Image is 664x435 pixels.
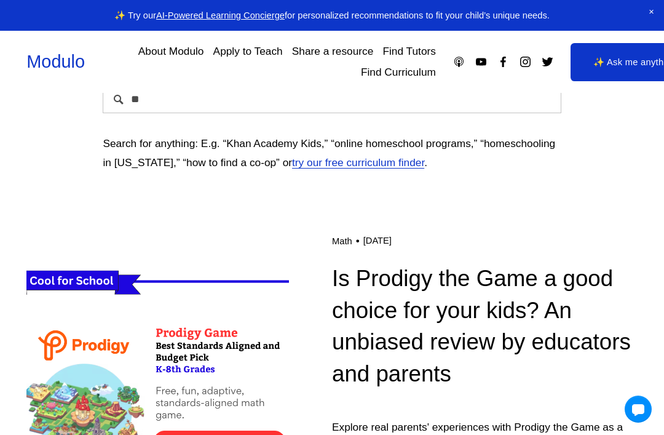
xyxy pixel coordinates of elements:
p: Search for anything: E.g. “Khan Academy Kids,” “online homeschool programs,” “homeschooling in [U... [103,134,561,172]
a: Facebook [497,55,510,68]
a: Modulo [26,52,85,71]
a: Is Prodigy the Game a good choice for your kids? An unbiased review by educators and parents [332,266,631,386]
a: Find Curriculum [361,62,436,84]
a: try our free curriculum finder [292,156,424,169]
a: About Modulo [138,41,204,62]
a: Find Tutors [382,41,435,62]
a: Math [332,236,352,246]
a: AI-Powered Learning Concierge [156,10,285,20]
a: Instagram [519,55,532,68]
input: Search [103,86,561,113]
time: [DATE] [363,236,392,247]
a: Twitter [541,55,554,68]
a: Share a resource [292,41,374,62]
a: Apple Podcasts [453,55,465,68]
a: YouTube [475,55,488,68]
a: Apply to Teach [213,41,283,62]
